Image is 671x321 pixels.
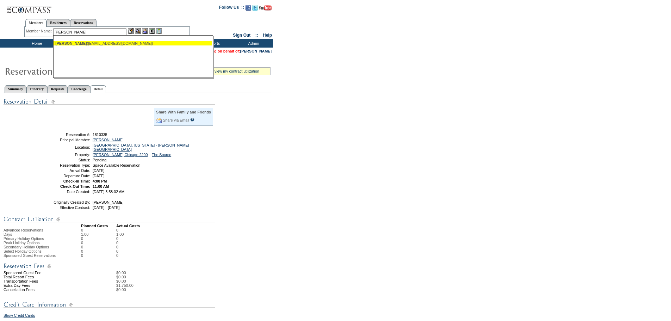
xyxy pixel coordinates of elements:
td: Actual Costs [116,224,271,228]
span: [DATE] [93,174,105,178]
a: » view my contract utilization [211,69,259,73]
img: b_calculator.gif [156,28,162,34]
td: Originally Created By: [40,200,90,204]
a: [PERSON_NAME] [93,138,124,142]
a: Itinerary [26,85,47,93]
a: [PERSON_NAME] [240,49,272,53]
strong: Check-Out Time: [60,184,90,189]
img: Reservation Fees [4,262,215,271]
td: Location: [40,143,90,152]
td: 0 [81,245,116,249]
a: Subscribe to our YouTube Channel [259,7,272,11]
span: Secondary Holiday Options [4,245,49,249]
td: $0.00 [116,275,271,279]
a: Requests [47,85,68,93]
td: Transportation Fees [4,279,81,283]
td: $0.00 [116,288,271,292]
td: 0 [81,241,116,245]
input: What is this? [190,118,194,122]
a: Concierge [68,85,90,93]
td: Admin [232,39,273,48]
div: Share With Family and Friends [156,110,211,114]
a: Share via Email [163,118,189,122]
a: The Source [152,153,171,157]
td: 0 [116,245,124,249]
td: $0.00 [116,279,271,283]
a: Residences [46,19,70,26]
a: [PERSON_NAME] Chicago 2200 [93,153,148,157]
span: [DATE] 3:58:02 AM [93,190,124,194]
span: Sponsored Guest Reservations [4,253,56,258]
span: Select Holiday Options [4,249,42,253]
img: Reservations [149,28,155,34]
span: 1810335 [93,132,107,137]
img: Follow us on Twitter [252,5,258,11]
td: Status: [40,158,90,162]
td: Reservation Type: [40,163,90,167]
td: Home [16,39,56,48]
img: Impersonate [142,28,148,34]
td: 0 [81,249,116,253]
span: [PERSON_NAME] [55,41,87,45]
td: Follow Us :: [219,4,244,13]
td: Effective Contract: [40,205,90,210]
td: 1.00 [81,232,116,236]
td: 0 [81,253,116,258]
a: Help [263,33,272,38]
td: 0 [116,241,124,245]
td: Planned Costs [81,224,116,228]
img: Credit Card Information [4,300,215,309]
span: [DATE] [93,168,105,173]
a: Become our fan on Facebook [246,7,251,11]
td: Arrival Date: [40,168,90,173]
span: Space Available Reservation [93,163,140,167]
td: $0.00 [116,271,271,275]
td: Departure Date: [40,174,90,178]
a: Reservations [70,19,97,26]
a: Summary [5,85,26,93]
a: [GEOGRAPHIC_DATA], [US_STATE] - [PERSON_NAME][GEOGRAPHIC_DATA] [93,143,189,152]
span: [PERSON_NAME] [93,200,124,204]
td: Principal Member: [40,138,90,142]
td: Reservation #: [40,132,90,137]
span: 4:00 PM [93,179,107,183]
td: Cancellation Fees [4,288,81,292]
span: :: [255,33,258,38]
td: $1,750.00 [116,283,271,288]
a: Sign Out [233,33,250,38]
span: Advanced Reservations [4,228,43,232]
img: Contract Utilization [4,215,215,224]
span: [DATE] - [DATE] [93,205,120,210]
td: 1.00 [116,232,124,236]
img: Subscribe to our YouTube Channel [259,5,272,11]
td: 0 [116,253,124,258]
span: 11:00 AM [93,184,109,189]
td: 0 [116,249,124,253]
img: Reservation Detail [4,97,215,106]
a: Show Credit Cards [4,313,35,317]
td: 0 [81,228,116,232]
strong: Check-In Time: [63,179,90,183]
td: Date Created: [40,190,90,194]
span: Peak Holiday Options [4,241,39,245]
a: Follow us on Twitter [252,7,258,11]
div: ([EMAIL_ADDRESS][DOMAIN_NAME]) [55,41,210,45]
span: Pending [93,158,106,162]
a: Detail [90,85,106,93]
span: Days [4,232,12,236]
img: Reservaton Summary [5,64,145,78]
td: Total Resort Fees [4,275,81,279]
span: Primary Holiday Options [4,236,44,241]
a: Members [25,19,47,27]
img: b_edit.gif [128,28,134,34]
td: Extra Day Fees [4,283,81,288]
td: 0 [116,236,124,241]
img: View [135,28,141,34]
img: Become our fan on Facebook [246,5,251,11]
div: Member Name: [26,28,53,34]
span: You are acting on behalf of: [191,49,272,53]
td: 0 [116,228,124,232]
td: Sponsored Guest Fee [4,271,81,275]
td: Property: [40,153,90,157]
td: 0 [81,236,116,241]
